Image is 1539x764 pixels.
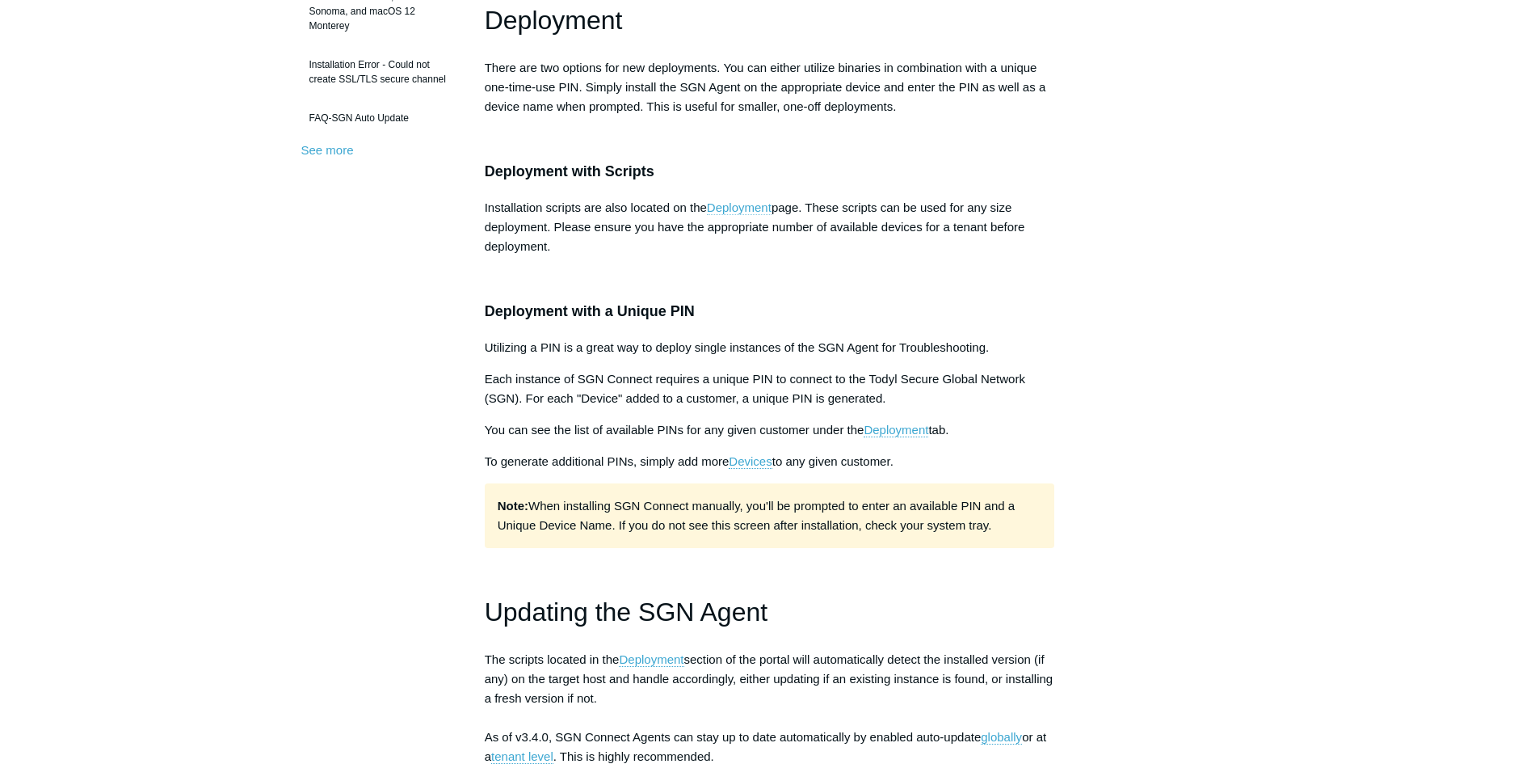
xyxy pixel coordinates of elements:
[485,163,654,179] span: Deployment with Scripts
[485,303,695,319] span: Deployment with a Unique PIN
[485,340,990,354] span: Utilizing a PIN is a great way to deploy single instances of the SGN Agent for Troubleshooting.
[301,143,354,157] a: See more
[485,597,767,627] span: Updating the SGN Agent
[301,49,460,95] a: Installation Error - Could not create SSL/TLS secure channel
[485,483,1055,548] p: When installing SGN Connect manually, you'll be prompted to enter an available PIN and a Unique D...
[498,499,528,513] strong: Note:
[485,372,1025,405] span: Each instance of SGN Connect requires a unique PIN to connect to the Todyl Secure Global Network ...
[485,200,707,214] span: Installation scripts are also located on the
[485,652,1053,764] span: The scripts located in the section of the portal will automatically detect the installed version ...
[772,454,894,468] span: to any given customer.
[707,200,772,215] a: Deployment
[491,749,553,764] a: tenant level
[485,423,864,437] span: You can see the list of available PINs for any given customer under the
[981,730,1022,745] a: globally
[864,423,928,437] a: Deployment
[619,652,683,667] a: Deployment
[485,6,623,35] span: Deployment
[485,454,730,468] span: To generate additional PINs, simply add more
[729,454,772,469] a: Devices
[485,61,1046,113] span: There are two options for new deployments. You can either utilize binaries in combination with a ...
[301,103,460,133] a: FAQ-SGN Auto Update
[485,200,1025,253] span: page. These scripts can be used for any size deployment. Please ensure you have the appropriate n...
[928,423,948,437] span: tab.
